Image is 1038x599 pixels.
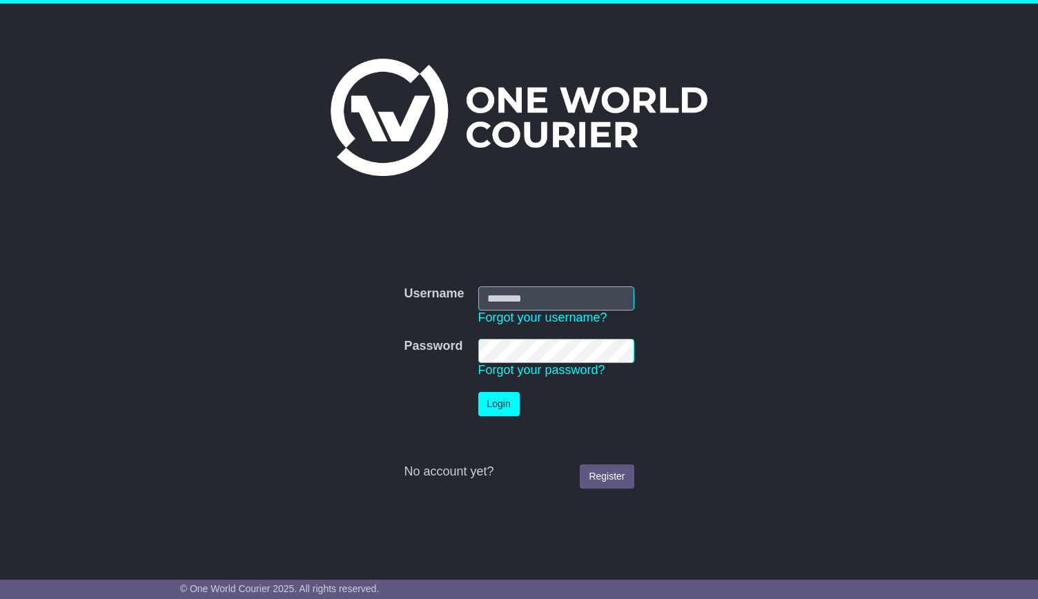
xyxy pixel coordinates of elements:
[404,464,634,480] div: No account yet?
[180,583,380,594] span: © One World Courier 2025. All rights reserved.
[404,286,464,302] label: Username
[478,363,605,377] a: Forgot your password?
[331,59,707,176] img: One World
[580,464,634,489] a: Register
[478,311,607,324] a: Forgot your username?
[404,339,462,354] label: Password
[478,392,520,416] button: Login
